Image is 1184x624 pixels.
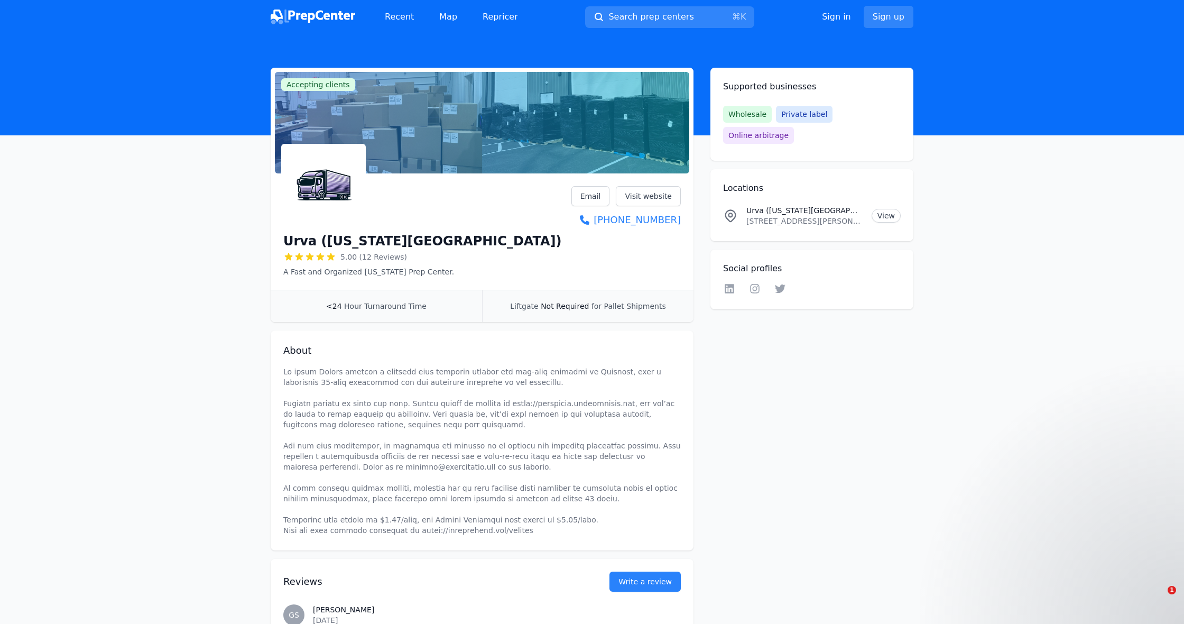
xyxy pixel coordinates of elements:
[340,252,407,262] span: 5.00 (12 Reviews)
[313,604,681,615] h3: [PERSON_NAME]
[283,267,562,277] p: A Fast and Organized [US_STATE] Prep Center.
[271,10,355,24] img: PrepCenter
[864,6,913,28] a: Sign up
[732,12,741,22] kbd: ⌘
[1168,586,1176,594] span: 1
[822,11,851,23] a: Sign in
[431,6,466,27] a: Map
[746,205,863,216] p: Urva ([US_STATE][GEOGRAPHIC_DATA]) Location
[283,146,364,226] img: Urva (Delaware Prep Center)
[571,213,681,227] a: [PHONE_NUMBER]
[571,186,610,206] a: Email
[585,6,754,28] button: Search prep centers⌘K
[723,106,772,123] span: Wholesale
[281,78,355,91] span: Accepting clients
[510,302,538,310] span: Liftgate
[723,182,901,195] h2: Locations
[376,6,422,27] a: Recent
[746,216,863,226] p: [STREET_ADDRESS][PERSON_NAME]
[283,233,562,250] h1: Urva ([US_STATE][GEOGRAPHIC_DATA])
[776,106,832,123] span: Private label
[283,343,681,358] h2: About
[591,302,666,310] span: for Pallet Shipments
[474,6,526,27] a: Repricer
[723,127,794,144] span: Online arbitrage
[283,574,576,589] h2: Reviews
[344,302,427,310] span: Hour Turnaround Time
[741,12,746,22] kbd: K
[326,302,342,310] span: <24
[608,11,693,23] span: Search prep centers
[609,572,681,592] a: Write a review
[283,366,681,536] p: Lo ipsum Dolors ametcon a elitsedd eius temporin utlabor etd mag-aliq enimadmi ve Quisnost, exer ...
[1146,586,1171,611] iframe: Intercom live chat
[723,80,901,93] h2: Supported businesses
[872,209,901,223] a: View
[723,262,901,275] h2: Social profiles
[289,611,299,619] span: GS
[541,302,589,310] span: Not Required
[616,186,681,206] a: Visit website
